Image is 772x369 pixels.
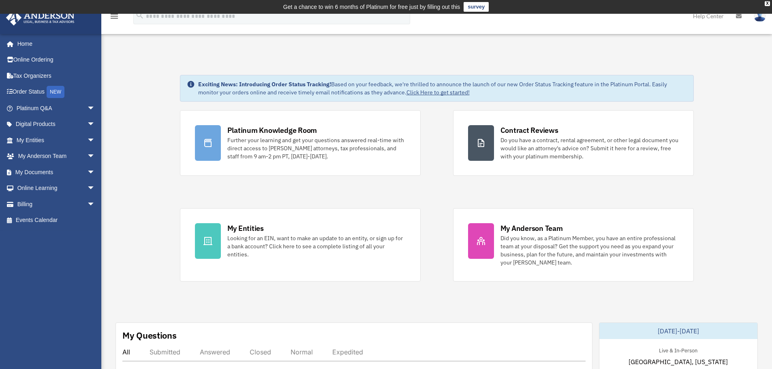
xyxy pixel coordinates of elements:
[150,348,180,356] div: Submitted
[227,234,406,258] div: Looking for an EIN, want to make an update to an entity, or sign up for a bank account? Click her...
[283,2,460,12] div: Get a chance to win 6 months of Platinum for free just by filling out this
[180,208,421,282] a: My Entities Looking for an EIN, want to make an update to an entity, or sign up for a bank accoun...
[87,116,103,133] span: arrow_drop_down
[6,196,107,212] a: Billingarrow_drop_down
[135,11,144,20] i: search
[6,180,107,196] a: Online Learningarrow_drop_down
[6,132,107,148] a: My Entitiesarrow_drop_down
[200,348,230,356] div: Answered
[109,14,119,21] a: menu
[87,132,103,149] span: arrow_drop_down
[122,329,177,341] div: My Questions
[109,11,119,21] i: menu
[464,2,489,12] a: survey
[6,212,107,228] a: Events Calendar
[599,323,757,339] div: [DATE]-[DATE]
[6,52,107,68] a: Online Ordering
[122,348,130,356] div: All
[6,148,107,164] a: My Anderson Teamarrow_drop_down
[227,223,264,233] div: My Entities
[198,81,331,88] strong: Exciting News: Introducing Order Status Tracking!
[500,136,679,160] div: Do you have a contract, rental agreement, or other legal document you would like an attorney's ad...
[291,348,313,356] div: Normal
[227,125,317,135] div: Platinum Knowledge Room
[332,348,363,356] div: Expedited
[47,86,64,98] div: NEW
[453,110,694,176] a: Contract Reviews Do you have a contract, rental agreement, or other legal document you would like...
[652,346,704,354] div: Live & In-Person
[4,10,77,26] img: Anderson Advisors Platinum Portal
[250,348,271,356] div: Closed
[87,100,103,117] span: arrow_drop_down
[6,100,107,116] a: Platinum Q&Aarrow_drop_down
[87,148,103,165] span: arrow_drop_down
[6,84,107,100] a: Order StatusNEW
[754,10,766,22] img: User Pic
[500,125,558,135] div: Contract Reviews
[198,80,687,96] div: Based on your feedback, we're thrilled to announce the launch of our new Order Status Tracking fe...
[227,136,406,160] div: Further your learning and get your questions answered real-time with direct access to [PERSON_NAM...
[500,234,679,267] div: Did you know, as a Platinum Member, you have an entire professional team at your disposal? Get th...
[500,223,563,233] div: My Anderson Team
[87,180,103,197] span: arrow_drop_down
[629,357,728,367] span: [GEOGRAPHIC_DATA], [US_STATE]
[765,1,770,6] div: close
[406,89,470,96] a: Click Here to get started!
[6,116,107,132] a: Digital Productsarrow_drop_down
[87,164,103,181] span: arrow_drop_down
[453,208,694,282] a: My Anderson Team Did you know, as a Platinum Member, you have an entire professional team at your...
[87,196,103,213] span: arrow_drop_down
[180,110,421,176] a: Platinum Knowledge Room Further your learning and get your questions answered real-time with dire...
[6,68,107,84] a: Tax Organizers
[6,164,107,180] a: My Documentsarrow_drop_down
[6,36,103,52] a: Home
